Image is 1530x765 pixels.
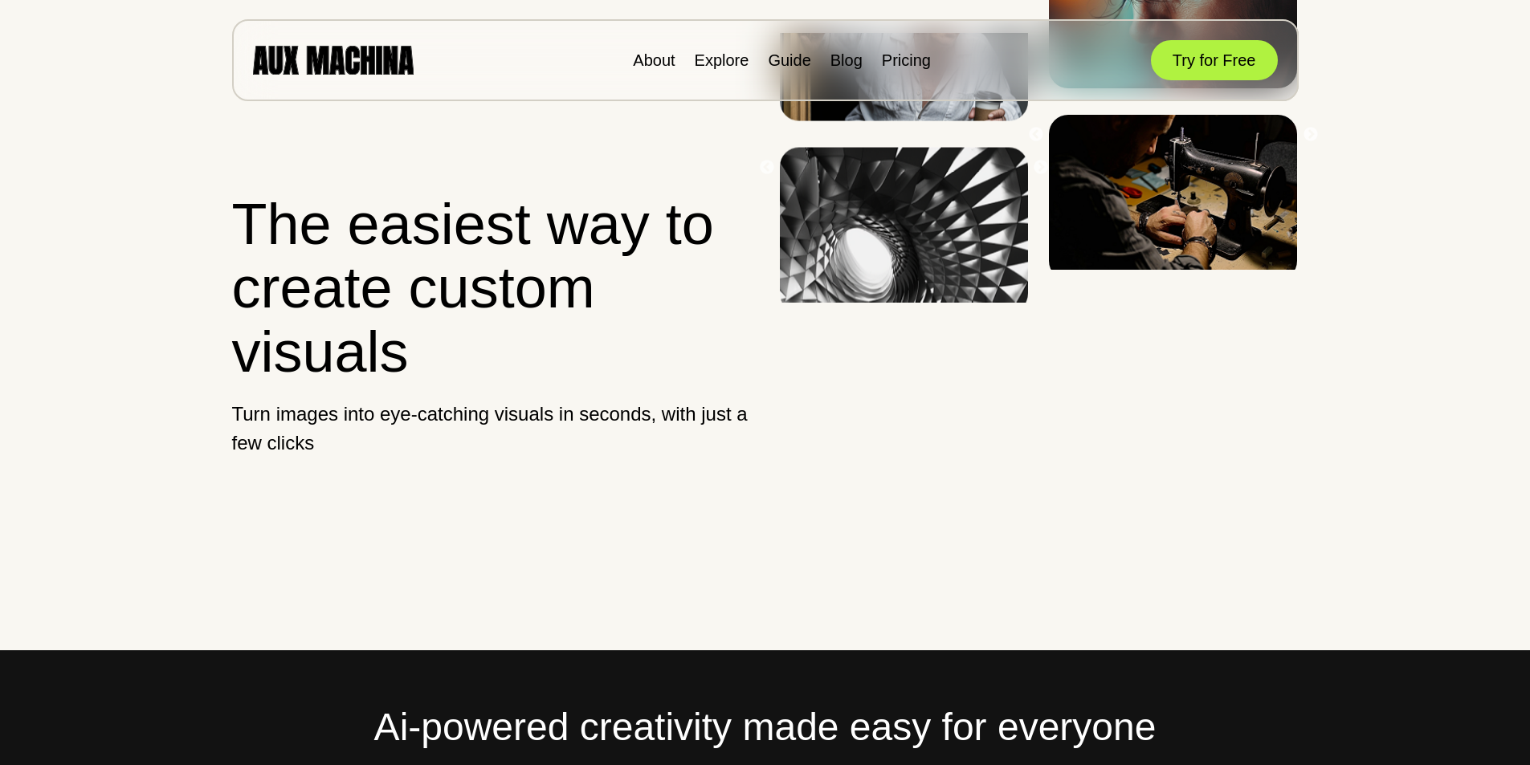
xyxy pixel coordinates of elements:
[232,698,1299,756] h2: Ai-powered creativity made easy for everyone
[253,46,414,74] img: AUX MACHINA
[882,51,931,69] a: Pricing
[695,51,749,69] a: Explore
[1151,40,1278,80] button: Try for Free
[768,51,810,69] a: Guide
[1049,115,1297,280] img: Image
[633,51,675,69] a: About
[1028,127,1044,143] button: Previous
[759,160,775,176] button: Previous
[830,51,863,69] a: Blog
[780,148,1028,313] img: Image
[1033,160,1049,176] button: Next
[232,193,752,384] h1: The easiest way to create custom visuals
[1303,127,1319,143] button: Next
[232,400,752,458] p: Turn images into eye-catching visuals in seconds, with just a few clicks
